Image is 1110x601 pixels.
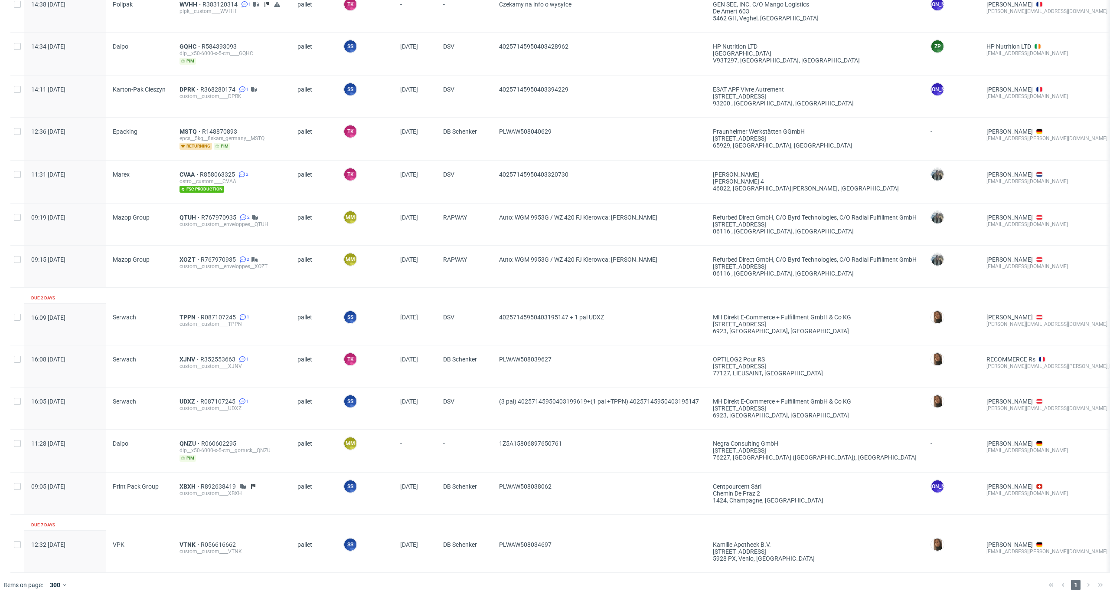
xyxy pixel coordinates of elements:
[713,363,917,370] div: [STREET_ADDRESS]
[931,311,943,323] img: Angelina Marć
[200,398,237,405] a: R087107245
[113,356,136,363] span: Serwach
[400,128,418,135] span: [DATE]
[713,370,917,377] div: 77127, LIEUSAINT , [GEOGRAPHIC_DATA]
[931,211,943,223] img: Zeniuk Magdalena
[443,1,485,22] span: -
[443,398,485,419] span: DSV
[344,353,356,365] figcaption: TK
[713,483,917,490] div: centpourcent sàrl
[931,539,943,551] img: Angelina Marć
[201,314,238,321] span: R087107245
[713,86,917,93] div: ESAT APF Vivre Autrement
[713,43,917,50] div: HP Nutrition LTD
[180,398,200,405] a: UDXZ
[180,43,202,50] a: GQHC
[499,214,657,221] span: Auto: WGM 9953G / WZ 420 FJ Kierowca: [PERSON_NAME]
[180,1,202,8] a: WVHH
[713,541,917,548] div: Kamille Apotheek B.V.
[344,40,356,53] figcaption: SS
[180,8,284,15] div: plpk__custom____WVHH
[713,548,917,555] div: [STREET_ADDRESS]
[297,128,330,150] span: pallet
[713,1,917,8] div: GEN SEE, INC. c/o Mango Logistics
[930,437,973,447] div: -
[201,483,238,490] a: R892638419
[46,579,62,591] div: 300
[344,480,356,493] figcaption: SS
[237,86,249,93] a: 1
[200,356,237,363] span: R352553663
[713,555,917,562] div: 5928 PX, Venlo , [GEOGRAPHIC_DATA]
[713,171,917,178] div: [PERSON_NAME]
[180,447,284,454] div: dlp__x50-6000-x-5-cm__gottuck__QNZU
[202,43,238,50] a: R584393093
[180,86,200,93] span: DPRK
[986,483,1033,490] a: [PERSON_NAME]
[31,214,65,221] span: 09:19 [DATE]
[986,398,1033,405] a: [PERSON_NAME]
[113,214,150,221] span: Mazop Group
[297,314,330,335] span: pallet
[180,321,284,328] div: custom__custom____TPPN
[400,398,418,405] span: [DATE]
[443,314,485,335] span: DSV
[201,256,238,263] a: R767970935
[201,440,238,447] a: R060602295
[297,214,330,235] span: pallet
[713,412,917,419] div: 6923, [GEOGRAPHIC_DATA] , [GEOGRAPHIC_DATA]
[31,171,65,178] span: 11:31 [DATE]
[180,256,201,263] a: XOZT
[1071,580,1081,590] span: 1
[297,541,330,562] span: pallet
[713,15,917,22] div: 5462 GH, Veghel , [GEOGRAPHIC_DATA]
[400,86,418,93] span: [DATE]
[247,314,249,321] span: 1
[344,539,356,551] figcaption: SS
[180,541,201,548] a: VTNK
[180,548,284,555] div: custom__custom____VTNK
[113,171,130,178] span: Marex
[499,128,552,135] span: PLWAW508040629
[713,221,917,228] div: [STREET_ADDRESS]
[113,86,166,93] span: Karton-Pak Cieszyn
[499,398,699,405] span: (3 pal) 40257145950403199619+(1 pal +TPPN) 40257145950403195147
[180,490,284,497] div: custom__custom____XBXH
[713,497,917,504] div: 1424, Champagne , [GEOGRAPHIC_DATA]
[986,43,1031,50] a: HP Nutrition LTD
[180,186,224,193] span: fsc production
[931,395,943,407] img: Angelina Marć
[180,214,201,221] span: QTUH
[247,214,250,221] span: 2
[443,43,485,65] span: DSV
[499,43,568,50] span: 40257145950403428962
[400,440,429,462] span: -
[986,256,1033,263] a: [PERSON_NAME]
[499,314,604,321] span: 40257145950403195147 + 1 pal UDXZ
[499,483,552,490] span: PLWAW508038062
[713,100,917,107] div: 93200 , [GEOGRAPHIC_DATA] , [GEOGRAPHIC_DATA]
[400,1,429,22] span: -
[930,125,973,135] div: -
[31,314,65,321] span: 16:09 [DATE]
[247,256,249,263] span: 2
[344,125,356,138] figcaption: TK
[180,93,284,100] div: custom__custom____DPRK
[297,356,330,377] span: pallet
[297,171,330,193] span: pallet
[113,314,136,321] span: Serwach
[443,541,485,562] span: DB Schenker
[180,221,284,228] div: custom__custom__enveloppes__QTUH
[180,314,201,321] a: TPPN
[713,321,917,328] div: [STREET_ADDRESS]
[31,43,65,50] span: 14:34 [DATE]
[499,256,657,263] span: Auto: WGM 9953G / WZ 420 FJ Kierowca: [PERSON_NAME]
[180,171,200,178] a: CVAA
[113,43,128,50] span: Dalpo
[202,1,239,8] a: R383120314
[443,256,485,277] span: RAPWAY
[713,447,917,454] div: [STREET_ADDRESS]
